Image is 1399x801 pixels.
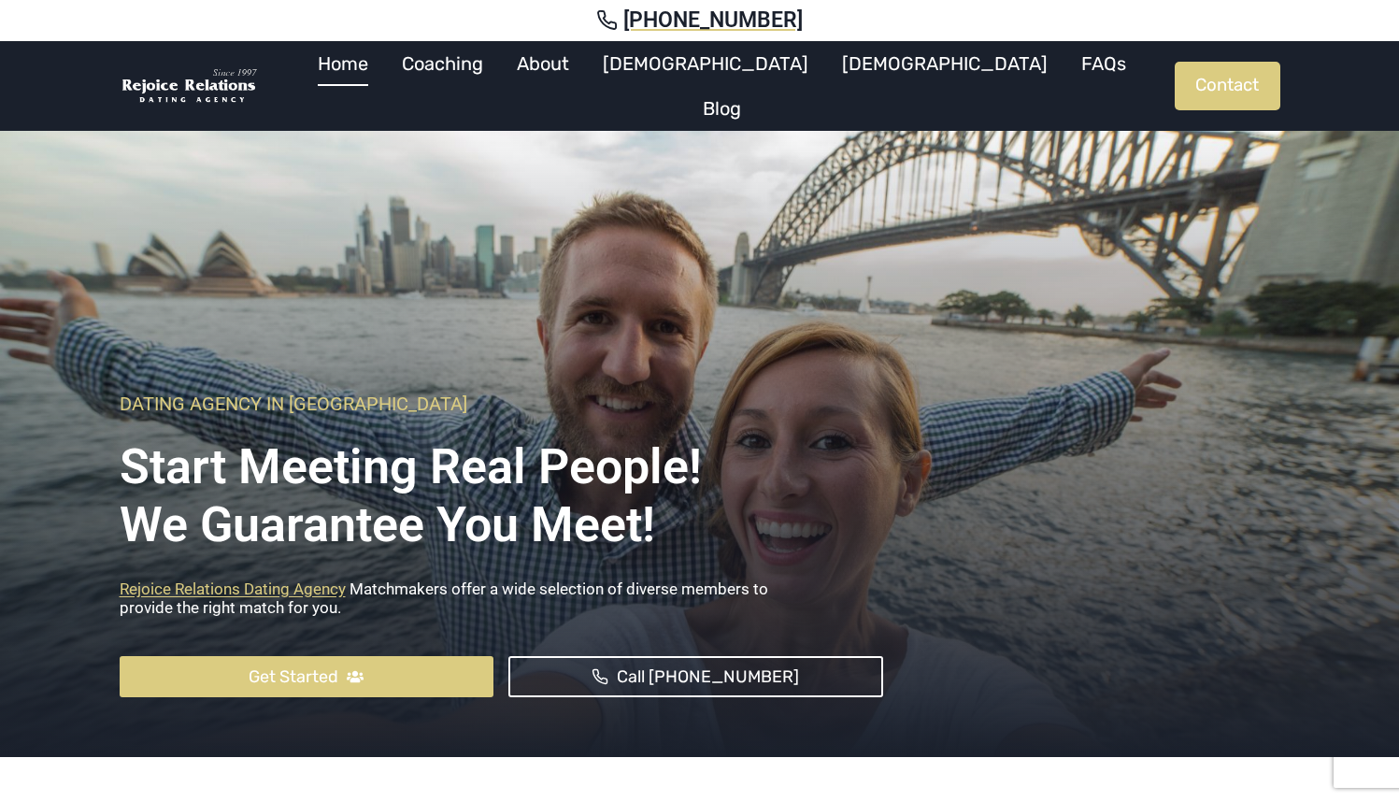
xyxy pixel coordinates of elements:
[385,41,500,86] a: Coaching
[623,7,803,34] span: [PHONE_NUMBER]
[825,41,1064,86] a: [DEMOGRAPHIC_DATA]
[120,579,883,627] p: Matchmakers offer a wide selection of diverse members to provide the right match for you.
[1064,41,1143,86] a: FAQs
[120,579,346,598] a: Rejoice Relations Dating Agency
[686,86,758,131] a: Blog
[120,424,883,555] h1: Start Meeting Real People! We Guarantee you meet!
[120,67,260,106] img: Rejoice Relations
[249,664,338,691] span: Get Started
[269,41,1175,131] nav: Primary
[1175,62,1280,110] a: Contact
[508,656,883,696] a: Call [PHONE_NUMBER]
[500,41,586,86] a: About
[586,41,825,86] a: [DEMOGRAPHIC_DATA]
[120,393,883,415] h6: Dating Agency In [GEOGRAPHIC_DATA]
[617,664,799,691] span: Call [PHONE_NUMBER]
[120,656,494,696] a: Get Started
[301,41,385,86] a: Home
[22,7,1377,34] a: [PHONE_NUMBER]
